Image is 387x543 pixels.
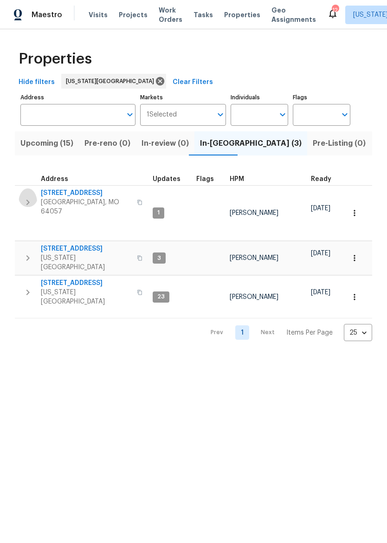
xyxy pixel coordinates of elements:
[41,188,131,198] span: [STREET_ADDRESS]
[214,108,227,121] button: Open
[224,10,260,19] span: Properties
[196,176,214,182] span: Flags
[142,137,189,150] span: In-review (0)
[41,288,131,306] span: [US_STATE][GEOGRAPHIC_DATA]
[20,95,135,100] label: Address
[41,244,131,253] span: [STREET_ADDRESS]
[84,137,130,150] span: Pre-reno (0)
[344,321,372,345] div: 25
[61,74,166,89] div: [US_STATE][GEOGRAPHIC_DATA]
[276,108,289,121] button: Open
[41,278,131,288] span: [STREET_ADDRESS]
[193,12,213,18] span: Tasks
[271,6,316,24] span: Geo Assignments
[311,176,331,182] span: Ready
[20,137,73,150] span: Upcoming (15)
[286,328,333,337] p: Items Per Page
[230,255,278,261] span: [PERSON_NAME]
[311,289,330,296] span: [DATE]
[235,325,249,340] a: Goto page 1
[231,95,288,100] label: Individuals
[19,77,55,88] span: Hide filters
[311,205,330,212] span: [DATE]
[230,176,244,182] span: HPM
[147,111,177,119] span: 1 Selected
[311,176,340,182] div: Earliest renovation start date (first business day after COE or Checkout)
[313,137,366,150] span: Pre-Listing (0)
[154,209,163,217] span: 1
[32,10,62,19] span: Maestro
[66,77,158,86] span: [US_STATE][GEOGRAPHIC_DATA]
[153,176,181,182] span: Updates
[123,108,136,121] button: Open
[173,77,213,88] span: Clear Filters
[230,294,278,300] span: [PERSON_NAME]
[200,137,302,150] span: In-[GEOGRAPHIC_DATA] (3)
[140,95,226,100] label: Markets
[41,253,131,272] span: [US_STATE][GEOGRAPHIC_DATA]
[338,108,351,121] button: Open
[15,74,58,91] button: Hide filters
[154,293,168,301] span: 23
[41,176,68,182] span: Address
[293,95,350,100] label: Flags
[332,6,338,15] div: 12
[19,54,92,64] span: Properties
[169,74,217,91] button: Clear Filters
[202,324,372,341] nav: Pagination Navigation
[154,254,165,262] span: 3
[159,6,182,24] span: Work Orders
[41,198,131,216] span: [GEOGRAPHIC_DATA], MO 64057
[311,250,330,257] span: [DATE]
[119,10,148,19] span: Projects
[230,210,278,216] span: [PERSON_NAME]
[89,10,108,19] span: Visits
